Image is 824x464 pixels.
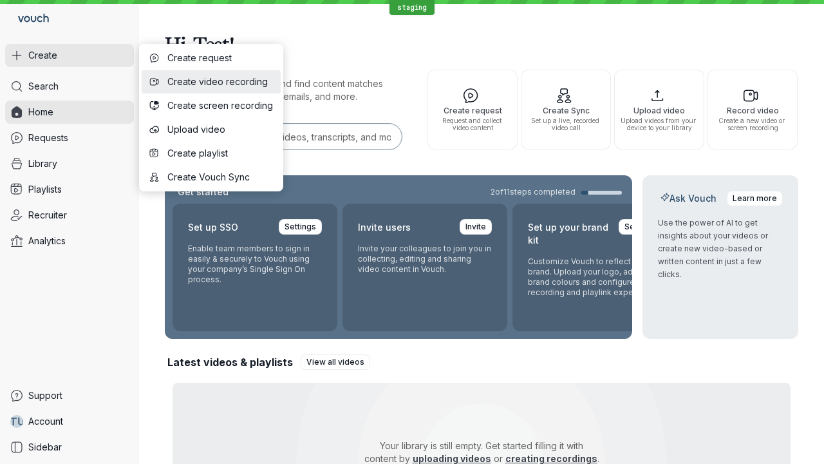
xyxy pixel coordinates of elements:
[167,355,293,369] h2: Latest videos & playlists
[5,152,134,175] a: Library
[167,123,273,136] span: Upload video
[5,126,134,150] a: Requests
[658,192,719,205] h2: Ask Vouch
[5,44,134,67] button: Create
[167,99,273,112] span: Create screen recording
[301,354,370,370] a: View all videos
[433,106,512,115] span: Create request
[5,5,54,34] a: Go to homepage
[10,415,17,428] span: T
[491,187,622,197] a: 2of11steps completed
[521,70,611,150] button: Create SyncSet up a live, recorded video call
[165,77,404,103] p: Search for any keywords and find content matches through transcriptions, user emails, and more.
[5,178,134,201] a: Playlists
[167,52,273,64] span: Create request
[5,410,134,433] a: TUAccount
[713,106,792,115] span: Record video
[491,187,576,197] span: 2 of 11 steps completed
[527,106,605,115] span: Create Sync
[5,75,134,98] a: Search
[528,256,662,298] p: Customize Vouch to reflect your brand. Upload your logo, adjust brand colours and configure the r...
[142,70,281,93] button: Create video recording
[28,441,62,454] span: Sidebar
[733,192,777,205] span: Learn more
[279,219,322,235] a: Settings
[5,436,134,459] a: Sidebar
[28,209,67,222] span: Recruiter
[713,117,792,131] span: Create a new video or screen recording
[167,171,273,184] span: Create Vouch Sync
[28,80,59,93] span: Search
[433,117,512,131] span: Request and collect video content
[707,70,798,150] button: Record videoCreate a new video or screen recording
[306,356,364,369] span: View all videos
[28,49,57,62] span: Create
[142,166,281,189] button: Create Vouch Sync
[28,235,66,247] span: Analytics
[165,26,798,62] h1: Hi, Test!
[427,70,518,150] button: Create requestRequest and collect video content
[5,384,134,407] a: Support
[5,204,134,227] a: Recruiter
[142,142,281,165] button: Create playlist
[465,220,486,233] span: Invite
[175,186,231,198] h2: Get started
[188,244,322,285] p: Enable team members to sign in easily & securely to Vouch using your company’s Single Sign On pro...
[619,219,662,235] a: Settings
[142,46,281,70] button: Create request
[28,415,63,428] span: Account
[614,70,704,150] button: Upload videoUpload videos from your device to your library
[460,219,492,235] a: Invite
[413,453,491,464] a: uploading videos
[358,219,411,236] h2: Invite users
[528,219,611,249] h2: Set up your brand kit
[188,219,238,236] h2: Set up SSO
[5,229,134,253] a: Analytics
[28,106,53,119] span: Home
[28,389,62,402] span: Support
[28,131,68,144] span: Requests
[28,157,57,170] span: Library
[285,220,316,233] span: Settings
[5,101,134,124] a: Home
[527,117,605,131] span: Set up a live, recorded video call
[620,106,698,115] span: Upload video
[358,244,492,275] p: Invite your colleagues to join you in collecting, editing and sharing video content in Vouch.
[17,415,24,428] span: U
[658,217,783,281] p: Use the power of AI to get insights about your videos or create new video-based or written conten...
[620,117,698,131] span: Upload videos from your device to your library
[505,453,597,464] a: creating recordings
[28,183,62,196] span: Playlists
[727,191,783,206] a: Learn more
[142,118,281,141] button: Upload video
[624,220,656,233] span: Settings
[167,147,273,160] span: Create playlist
[142,94,281,117] button: Create screen recording
[167,75,273,88] span: Create video recording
